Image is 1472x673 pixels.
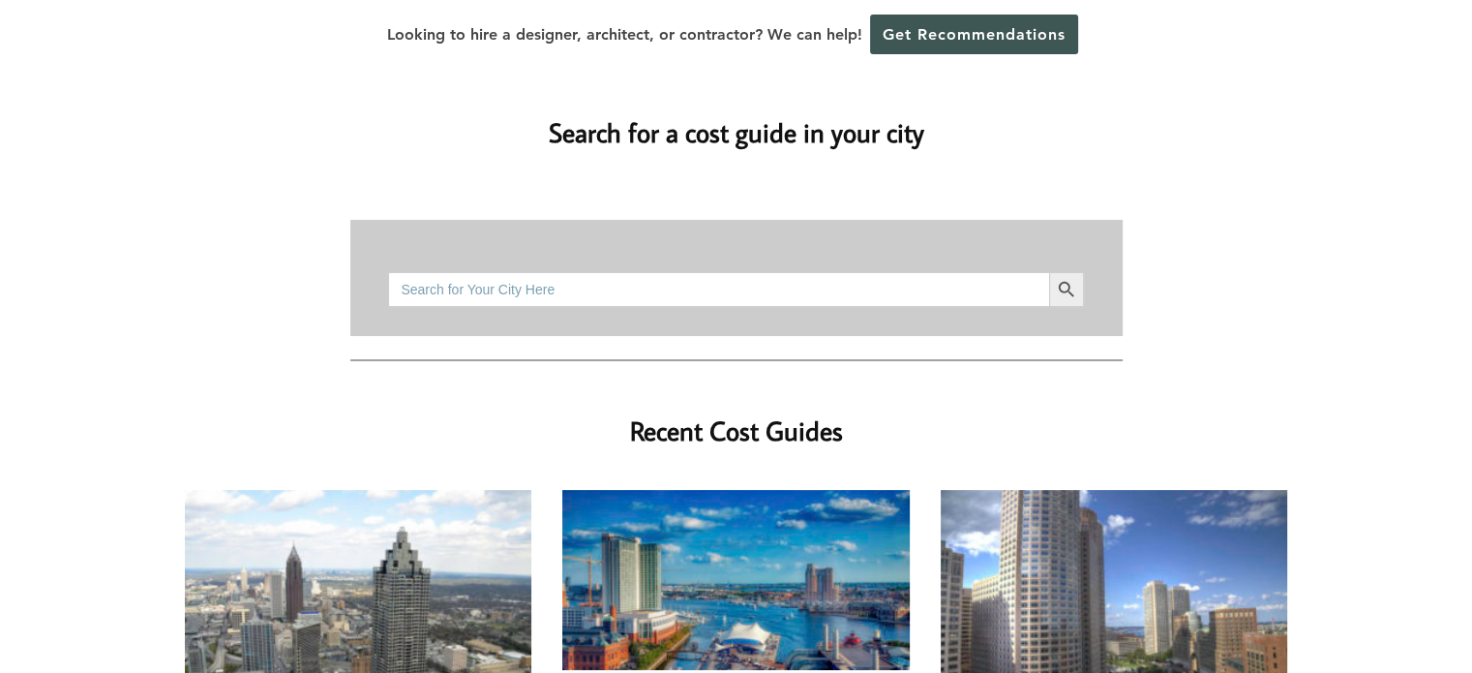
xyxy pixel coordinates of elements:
svg: Search [1056,279,1077,300]
h2: Search for a cost guide in your city [185,85,1288,152]
h2: Recent Cost Guides [350,384,1123,451]
a: Get Recommendations [870,15,1078,54]
input: Search for Your City Here [388,272,1048,307]
iframe: Drift Widget Chat Controller [1101,535,1449,650]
